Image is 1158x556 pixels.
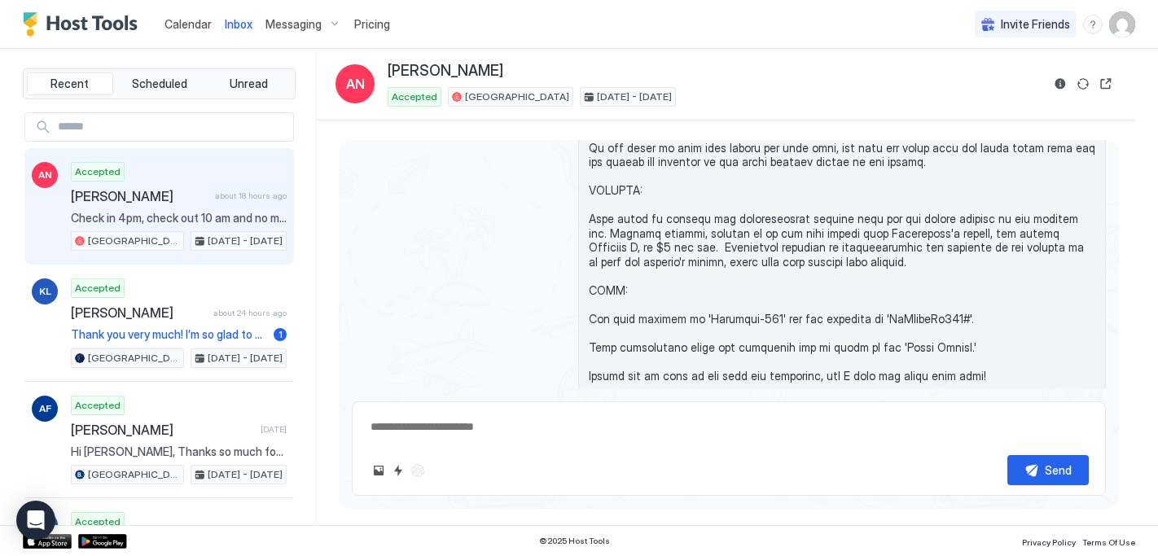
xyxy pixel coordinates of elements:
button: Quick reply [388,461,408,480]
span: Accepted [75,398,121,413]
span: AF [39,401,51,416]
span: [PERSON_NAME] [71,304,207,321]
button: Reservation information [1051,74,1070,94]
a: App Store [23,534,72,549]
div: menu [1083,15,1103,34]
span: [DATE] - [DATE] [208,467,283,482]
span: [PERSON_NAME] [71,422,254,438]
span: Messaging [265,17,322,32]
div: Open Intercom Messenger [16,501,55,540]
a: Google Play Store [78,534,127,549]
span: Pricing [354,17,390,32]
a: Calendar [164,15,212,33]
span: Invite Friends [1001,17,1070,32]
span: [GEOGRAPHIC_DATA] [465,90,569,104]
a: Privacy Policy [1022,532,1076,549]
button: Open reservation [1096,74,1116,94]
span: Accepted [75,514,121,529]
input: Input Field [51,113,293,141]
span: about 24 hours ago [213,308,287,318]
span: Accepted [392,90,437,104]
a: Terms Of Use [1082,532,1135,549]
span: about 18 hours ago [215,190,287,201]
span: Inbox [225,17,252,31]
button: Send [1007,455,1089,485]
span: AN [38,168,52,182]
span: [PERSON_NAME] [388,62,503,81]
button: Recent [27,72,113,95]
span: [GEOGRAPHIC_DATA] [88,467,180,482]
button: Scheduled [116,72,203,95]
a: Host Tools Logo [23,12,145,37]
div: Send [1045,462,1072,479]
span: 1 [279,328,283,340]
span: Calendar [164,17,212,31]
span: Hi [PERSON_NAME], Thanks so much for booking our place. I'll send you more details including chec... [71,444,287,459]
span: [DATE] - [DATE] [208,351,283,366]
div: tab-group [23,68,296,99]
span: Unread [230,77,268,91]
button: Upload image [369,461,388,480]
a: Inbox [225,15,252,33]
span: Accepted [75,281,121,296]
span: Check in 4pm, check out 10 am and no more than 4 guests. My partner is turning 50 and he loves to... [71,211,287,225]
span: Privacy Policy [1022,537,1076,547]
span: KL [39,284,51,299]
span: Accepted [75,164,121,179]
span: [PERSON_NAME] [71,188,208,204]
span: © 2025 Host Tools [539,536,610,546]
button: Unread [205,72,292,95]
span: [GEOGRAPHIC_DATA] [88,351,180,366]
span: [GEOGRAPHIC_DATA] [88,234,180,248]
span: Terms Of Use [1082,537,1135,547]
span: [DATE] - [DATE] [597,90,672,104]
div: User profile [1109,11,1135,37]
span: Recent [50,77,89,91]
span: [DATE] - [DATE] [208,234,283,248]
button: Sync reservation [1073,74,1093,94]
span: [DATE] [261,424,287,435]
span: Thank you very much! I’m so glad to hear that. Wishing you very safe travels back home! [71,327,267,342]
span: Scheduled [132,77,187,91]
span: AN [346,74,365,94]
